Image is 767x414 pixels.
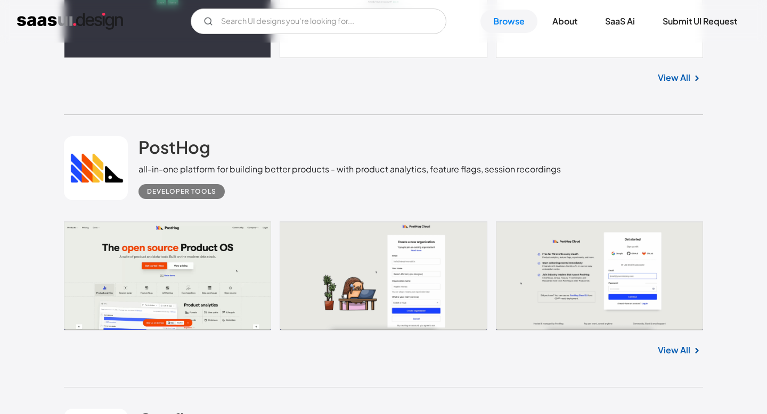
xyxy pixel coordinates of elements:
div: Developer tools [147,185,216,198]
a: Browse [480,10,537,33]
a: Submit UI Request [650,10,750,33]
a: home [17,13,123,30]
input: Search UI designs you're looking for... [191,9,446,34]
div: all-in-one platform for building better products - with product analytics, feature flags, session... [138,163,561,176]
h2: PostHog [138,136,210,158]
a: View All [658,71,690,84]
a: SaaS Ai [592,10,648,33]
a: View All [658,344,690,357]
form: Email Form [191,9,446,34]
a: PostHog [138,136,210,163]
a: About [540,10,590,33]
